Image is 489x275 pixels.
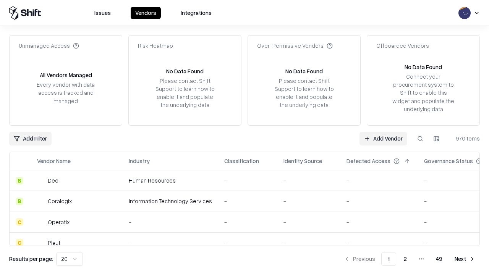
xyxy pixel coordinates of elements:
[37,218,45,226] img: Operatix
[224,176,271,184] div: -
[347,157,390,165] div: Detected Access
[129,197,212,205] div: Information Technology Services
[48,197,72,205] div: Coralogix
[9,255,53,263] p: Results per page:
[450,252,480,266] button: Next
[405,63,442,71] div: No Data Found
[224,218,271,226] div: -
[285,67,323,75] div: No Data Found
[176,7,216,19] button: Integrations
[9,132,52,146] button: Add Filter
[90,7,115,19] button: Issues
[48,218,70,226] div: Operatix
[48,176,60,184] div: Deel
[430,252,449,266] button: 49
[16,197,23,205] div: B
[347,239,412,247] div: -
[283,197,334,205] div: -
[138,42,173,50] div: Risk Heatmap
[224,197,271,205] div: -
[347,197,412,205] div: -
[16,239,23,246] div: C
[339,252,480,266] nav: pagination
[381,252,396,266] button: 1
[37,197,45,205] img: Coralogix
[347,176,412,184] div: -
[392,73,455,113] div: Connect your procurement system to Shift to enable this widget and populate the underlying data
[283,176,334,184] div: -
[129,239,212,247] div: -
[40,71,92,79] div: All Vendors Managed
[166,67,204,75] div: No Data Found
[34,81,97,105] div: Every vendor with data access is tracked and managed
[37,177,45,184] img: Deel
[224,239,271,247] div: -
[272,77,336,109] div: Please contact Shift Support to learn how to enable it and populate the underlying data
[16,218,23,226] div: C
[224,157,259,165] div: Classification
[257,42,333,50] div: Over-Permissive Vendors
[37,239,45,246] img: Plauti
[129,157,150,165] div: Industry
[153,77,217,109] div: Please contact Shift Support to learn how to enable it and populate the underlying data
[129,176,212,184] div: Human Resources
[398,252,413,266] button: 2
[283,239,334,247] div: -
[424,157,473,165] div: Governance Status
[376,42,429,50] div: Offboarded Vendors
[48,239,62,247] div: Plauti
[131,7,161,19] button: Vendors
[129,218,212,226] div: -
[283,218,334,226] div: -
[347,218,412,226] div: -
[16,177,23,184] div: B
[19,42,79,50] div: Unmanaged Access
[283,157,322,165] div: Identity Source
[449,134,480,142] div: 970 items
[37,157,71,165] div: Vendor Name
[359,132,407,146] a: Add Vendor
